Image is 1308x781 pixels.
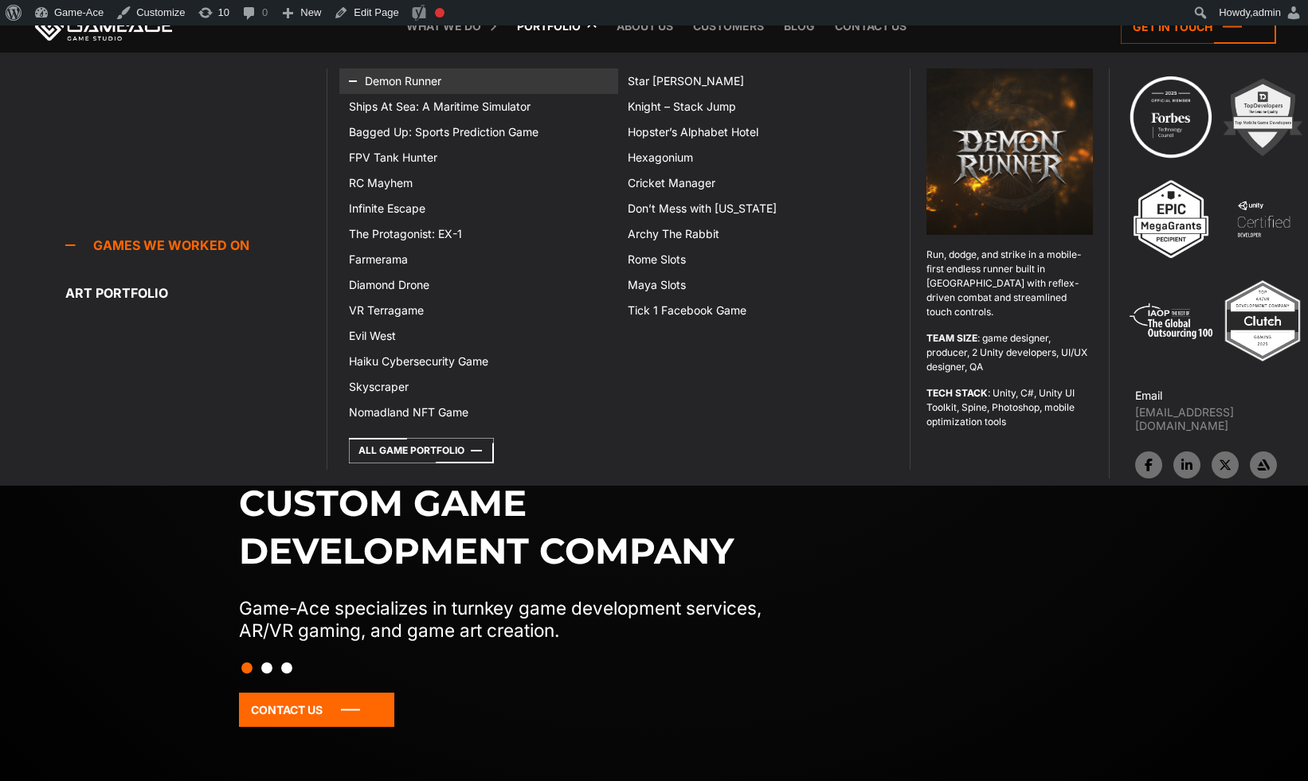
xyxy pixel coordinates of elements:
a: All Game Portfolio [349,438,494,463]
strong: TECH STACK [926,387,988,399]
a: RC Mayhem [339,170,618,196]
a: Hexagonium [618,145,897,170]
a: Bagged Up: Sports Prediction Game [339,119,618,145]
a: The Protagonist: EX-1 [339,221,618,247]
strong: TEAM SIZE [926,332,977,344]
img: Technology council badge program ace 2025 game ace [1127,73,1215,161]
img: 2 [1219,73,1306,161]
div: Focus keyphrase not set [435,8,444,18]
img: 5 [1127,277,1215,365]
img: 4 [1220,175,1307,263]
p: Run, dodge, and strike in a mobile-first endless runner built in [GEOGRAPHIC_DATA] with reflex-dr... [926,248,1093,319]
a: Infinite Escape [339,196,618,221]
a: Haiku Cybersecurity Game [339,349,618,374]
a: Hopster’s Alphabet Hotel [618,119,897,145]
a: Contact Us [239,693,394,727]
a: Get in touch [1121,10,1276,44]
a: Skyscraper [339,374,618,400]
h1: Custom game development company [239,479,795,575]
a: Rome Slots [618,247,897,272]
p: : game designer, producer, 2 Unity developers, UI/UX designer, QA [926,331,1093,374]
a: Demon Runner [339,68,618,94]
p: Game-Ace specializes in turnkey game development services, AR/VR gaming, and game art creation. [239,597,795,642]
button: Slide 2 [261,654,272,681]
a: Art portfolio [65,277,327,309]
button: Slide 1 [241,654,253,681]
button: Slide 3 [281,654,292,681]
img: Demon runner logo [926,68,1093,235]
a: Tick 1 Facebook Game [618,298,897,323]
strong: Email [1135,389,1162,402]
img: 3 [1127,175,1215,263]
a: FPV Tank Hunter [339,145,618,170]
a: Maya Slots [618,272,897,298]
a: Archy The Rabbit [618,221,897,247]
a: Farmerama [339,247,618,272]
img: Top ar vr development company gaming 2025 game ace [1219,277,1306,365]
a: Knight – Stack Jump [618,94,897,119]
a: Nomadland NFT Game [339,400,618,425]
p: : Unity, C#, Unity UI Toolkit, Spine, Photoshop, mobile optimization tools [926,386,1093,429]
a: Cricket Manager [618,170,897,196]
a: [EMAIL_ADDRESS][DOMAIN_NAME] [1135,405,1308,432]
a: Evil West [339,323,618,349]
span: admin [1253,6,1281,18]
a: Star [PERSON_NAME] [618,68,897,94]
a: Don’t Mess with [US_STATE] [618,196,897,221]
a: Diamond Drone [339,272,618,298]
a: Games we worked on [65,229,327,261]
a: Ships At Sea: A Maritime Simulator [339,94,618,119]
a: VR Terragame [339,298,618,323]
